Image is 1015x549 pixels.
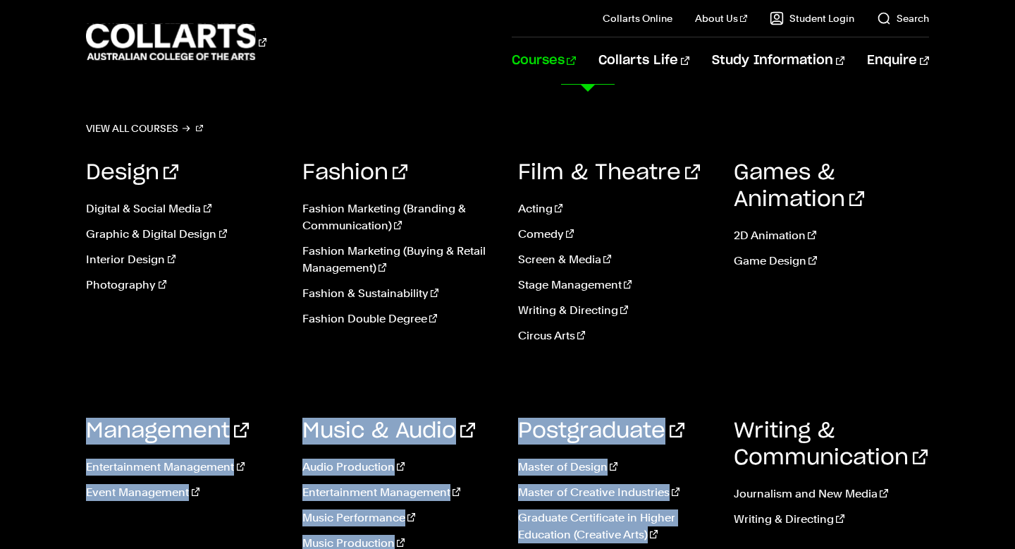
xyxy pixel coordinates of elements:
a: Entertainment Management [302,484,497,501]
a: Graduate Certificate in Higher Education (Creative Arts) [518,509,713,543]
a: Games & Animation [734,162,864,210]
a: Comedy [518,226,713,243]
a: Fashion Marketing (Buying & Retail Management) [302,243,497,277]
a: Study Information [712,37,844,84]
a: Design [86,162,178,183]
a: Fashion Double Degree [302,310,497,327]
a: Graphic & Digital Design [86,226,281,243]
a: Digital & Social Media [86,200,281,217]
a: Entertainment Management [86,459,281,476]
a: Management [86,421,249,442]
a: 2D Animation [734,227,928,244]
a: Student Login [770,11,854,25]
a: Courses [512,37,576,84]
a: Writing & Directing [734,511,928,528]
a: View all courses [86,119,203,138]
a: About Us [695,11,747,25]
a: Fashion Marketing (Branding & Communication) [302,200,497,234]
div: Go to homepage [86,22,266,62]
a: Postgraduate [518,421,684,442]
a: Music & Audio [302,421,475,442]
a: Master of Design [518,459,713,476]
a: Screen & Media [518,251,713,268]
a: Writing & Directing [518,302,713,319]
a: Master of Creative Industries [518,484,713,501]
a: Fashion & Sustainability [302,285,497,302]
a: Collarts Life [598,37,689,84]
a: Search [877,11,929,25]
a: Acting [518,200,713,217]
a: Photography [86,277,281,294]
a: Stage Management [518,277,713,294]
a: Collarts Online [603,11,672,25]
a: Music Performance [302,509,497,526]
a: Journalism and New Media [734,485,928,502]
a: Enquire [867,37,928,84]
a: Game Design [734,253,928,270]
a: Event Management [86,484,281,501]
a: Film & Theatre [518,162,700,183]
a: Circus Arts [518,327,713,344]
a: Fashion [302,162,407,183]
a: Audio Production [302,459,497,476]
a: Interior Design [86,251,281,268]
a: Writing & Communication [734,421,928,469]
